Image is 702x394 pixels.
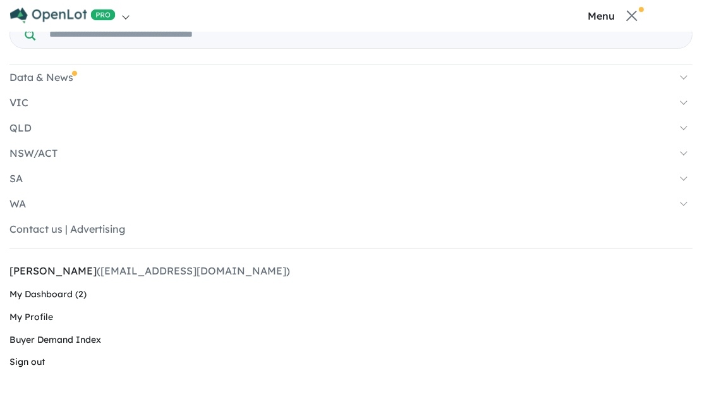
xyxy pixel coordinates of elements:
a: My Dashboard (2) [9,283,693,306]
a: SA [9,172,693,185]
a: NSW/ACT [9,147,693,159]
a: [PERSON_NAME]([EMAIL_ADDRESS][DOMAIN_NAME]) [9,259,693,283]
img: Openlot PRO Logo White [10,8,116,23]
a: Buyer Demand Index [9,329,693,352]
a: VIC [9,96,693,109]
a: QLD [9,121,693,134]
span: ([EMAIL_ADDRESS][DOMAIN_NAME]) [97,264,290,277]
span: My Profile [9,311,53,323]
a: WA [9,197,693,210]
input: Try estate name, suburb, builder or developer [38,21,689,48]
button: Toggle navigation [528,9,699,22]
a: Sign out [9,351,693,374]
a: Data & News [9,71,693,83]
a: My Profile [9,306,693,329]
a: Contact us | Advertising [9,223,693,235]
